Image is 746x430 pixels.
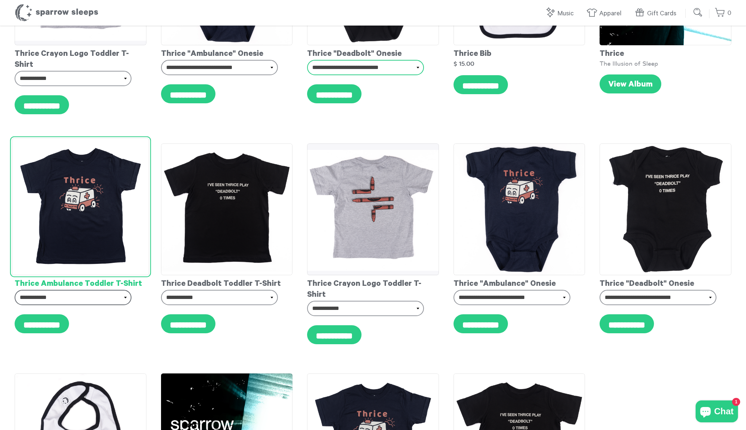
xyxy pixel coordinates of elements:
[454,45,585,60] div: Thrice Bib
[161,143,293,275] img: Thrice-DeadboltToddlerTee_grande.png
[15,45,146,71] div: Thrice Crayon Logo Toddler T-Shirt
[600,275,731,290] div: Thrice "Deadbolt" Onesie
[454,143,585,275] img: Thrice-AmbulanceOnesie_grande.png
[307,143,439,275] img: Thrice-ToddlerTeeBack_grande.png
[691,5,705,20] input: Submit
[12,138,149,275] img: Thrice-AmbulanceToddlerTee_grande.png
[715,5,731,21] a: 0
[161,45,293,60] div: Thrice "Ambulance" Onesie
[454,61,474,67] strong: $ 15.00
[15,275,146,290] div: Thrice Ambulance Toddler T-Shirt
[454,275,585,290] div: Thrice "Ambulance" Onesie
[15,4,99,22] h1: Sparrow Sleeps
[693,400,740,424] inbox-online-store-chat: Shopify online store chat
[307,45,439,60] div: Thrice "Deadbolt" Onesie
[161,275,293,290] div: Thrice Deadbolt Toddler T-Shirt
[545,6,577,22] a: Music
[600,143,731,275] img: Thrice-DeadboltOnesie_grande.png
[307,275,439,301] div: Thrice Crayon Logo Toddler T-Shirt
[586,6,625,22] a: Apparel
[600,74,661,93] a: View Album
[600,45,731,60] div: Thrice
[634,6,680,22] a: Gift Cards
[600,60,731,67] div: The Illusion of Sleep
